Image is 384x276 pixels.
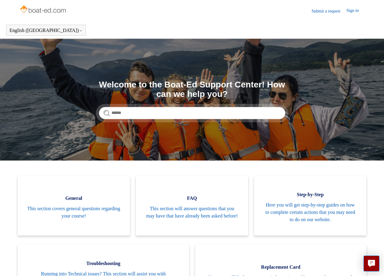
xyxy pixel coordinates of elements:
[204,264,357,271] span: Replacement Card
[145,205,239,220] span: This section will answer questions that you may have that have already been asked before!
[263,191,357,198] span: Step-by-Step
[312,8,346,14] a: Submit a request
[364,256,379,271] button: Live chat
[99,107,285,119] input: Search
[99,80,285,99] h1: Welcome to the Boat-Ed Support Center! How can we help you?
[254,176,366,235] a: Step-by-Step Here you will get step-by-step guides on how to complete certain actions that you ma...
[19,4,68,16] img: Boat-Ed Help Center home page
[18,176,130,235] a: General This section covers general questions regarding your course!
[136,176,248,235] a: FAQ This section will answer questions that you may have that have already been asked before!
[263,201,357,223] span: Here you will get step-by-step guides on how to complete certain actions that you may need to do ...
[145,195,239,202] span: FAQ
[9,28,82,33] button: English ([GEOGRAPHIC_DATA])
[27,195,121,202] span: General
[27,205,121,220] span: This section covers general questions regarding your course!
[27,260,180,267] span: Troubleshooting
[346,7,365,15] a: Sign in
